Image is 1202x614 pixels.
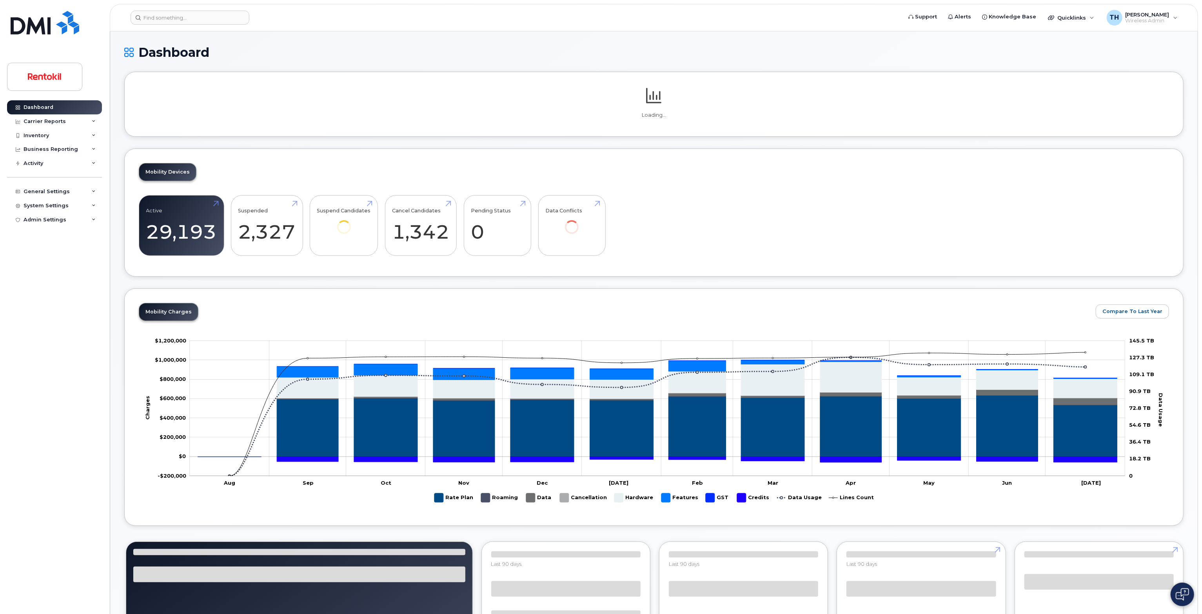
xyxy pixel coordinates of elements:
[139,112,1169,119] p: Loading...
[434,490,874,505] g: Legend
[692,479,703,485] tspan: Feb
[471,200,524,252] a: Pending Status 0
[1129,455,1151,462] tspan: 18.2 TB
[1129,337,1154,343] tspan: 145.5 TB
[777,490,822,505] g: Data Usage
[160,434,186,440] tspan: $200,000
[1176,588,1189,601] img: Open chat
[846,561,877,567] span: Last 90 days
[155,357,186,363] g: $0
[160,414,186,420] tspan: $400,000
[139,163,196,181] a: Mobility Devices
[160,376,186,382] tspan: $800,000
[392,200,449,252] a: Cancel Candidates 1,342
[146,200,217,252] a: Active 29,193
[144,396,150,420] tspan: Charges
[144,337,1164,505] g: Chart
[158,472,186,478] tspan: -$200,000
[829,490,874,505] g: Lines Count
[223,479,235,485] tspan: Aug
[238,200,296,252] a: Suspended 2,327
[661,490,698,505] g: Features
[1129,354,1154,360] tspan: 127.3 TB
[1129,405,1151,411] tspan: 72.8 TB
[198,395,1117,456] g: Rate Plan
[1081,479,1101,485] tspan: [DATE]
[609,479,628,485] tspan: [DATE]
[560,490,607,505] g: Cancellation
[139,303,198,321] a: Mobility Charges
[1002,479,1012,485] tspan: Jun
[706,490,729,505] g: GST
[458,479,469,485] tspan: Nov
[737,490,769,505] g: Credits
[1158,393,1164,427] tspan: Data Usage
[317,200,371,245] a: Suspend Candidates
[669,561,699,567] span: Last 90 days
[491,561,522,567] span: Last 90 days
[1129,371,1154,377] tspan: 109.1 TB
[160,395,186,401] tspan: $600,000
[302,479,313,485] tspan: Sep
[160,434,186,440] g: $0
[155,337,186,343] tspan: $1,200,000
[160,395,186,401] g: $0
[1129,438,1151,445] tspan: 36.4 TB
[1129,422,1151,428] tspan: 54.6 TB
[1129,472,1133,478] tspan: 0
[158,472,186,478] g: $0
[1096,304,1169,319] button: Compare To Last Year
[614,490,654,505] g: Hardware
[526,490,552,505] g: Data
[155,337,186,343] g: $0
[845,479,856,485] tspan: Apr
[155,357,186,363] tspan: $1,000,000
[434,490,473,505] g: Rate Plan
[179,453,186,459] tspan: $0
[124,45,1184,59] h1: Dashboard
[160,376,186,382] g: $0
[545,200,598,245] a: Data Conflicts
[1102,308,1162,315] span: Compare To Last Year
[481,490,518,505] g: Roaming
[767,479,778,485] tspan: Mar
[1129,388,1151,394] tspan: 90.9 TB
[923,479,935,485] tspan: May
[160,414,186,420] g: $0
[381,479,391,485] tspan: Oct
[537,479,548,485] tspan: Dec
[198,456,1117,462] g: Credits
